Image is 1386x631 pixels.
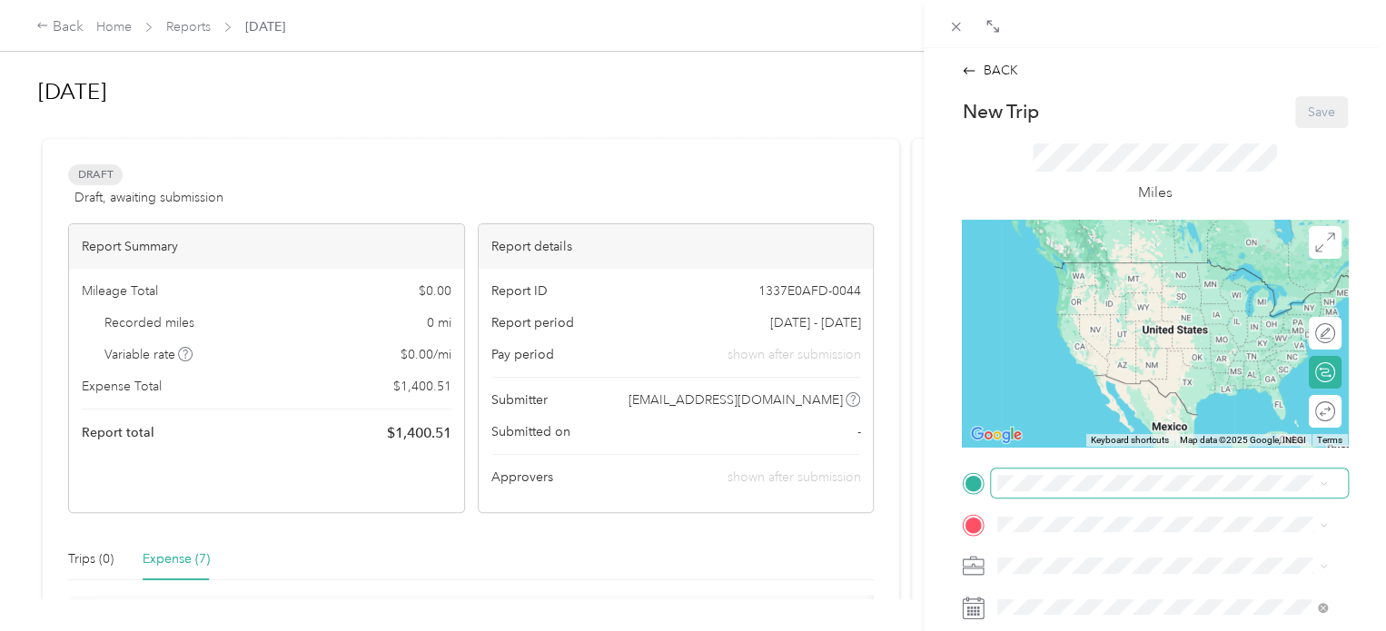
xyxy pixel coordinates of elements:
span: Map data ©2025 Google, INEGI [1180,435,1306,445]
button: Keyboard shortcuts [1091,434,1169,447]
p: Miles [1138,182,1173,204]
a: Terms (opens in new tab) [1317,435,1342,445]
p: New Trip [962,99,1038,124]
a: Open this area in Google Maps (opens a new window) [966,423,1026,447]
div: BACK [962,61,1017,80]
img: Google [966,423,1026,447]
iframe: Everlance-gr Chat Button Frame [1284,529,1386,631]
